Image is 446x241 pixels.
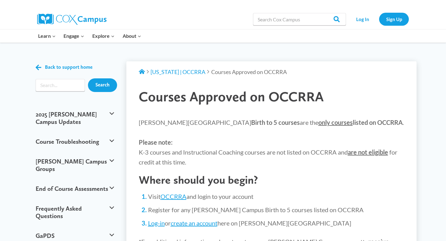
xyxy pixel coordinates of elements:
nav: Secondary Navigation [349,13,409,25]
img: Cox Campus [37,14,107,25]
input: Search Cox Campus [253,13,346,25]
a: [US_STATE] | OCCRRA [151,68,205,75]
span: Courses Approved on OCCRRA [211,68,287,75]
button: [PERSON_NAME] Campus Groups [33,151,117,179]
button: 2025 [PERSON_NAME] Campus Updates [33,104,117,132]
a: OCCRRA [160,193,186,200]
span: only courses [318,119,353,126]
input: Search [88,78,117,92]
strong: are not eligible [348,148,388,156]
h2: Where should you begin? [139,173,404,186]
button: End of Course Assessments [33,179,117,199]
button: Frequently Asked Questions [33,199,117,226]
strong: listed on OCCRRA [318,119,403,126]
a: Log-in [148,219,165,227]
button: Course Troubleshooting [33,132,117,151]
span: Learn [38,32,56,40]
li: Visit and login to your account [148,192,404,201]
li: or here on [PERSON_NAME][GEOGRAPHIC_DATA] [148,219,404,227]
nav: Primary Navigation [34,29,145,42]
li: Register for any [PERSON_NAME] Campus Birth to 5 courses listed on OCCRRA [148,205,404,214]
a: Sign Up [379,13,409,25]
a: Log In [349,13,376,25]
span: Explore [92,32,115,40]
strong: Birth to 5 courses [251,119,300,126]
input: Search input [36,79,85,91]
a: Support Home [139,68,145,75]
span: Courses Approved on OCCRRA [139,88,324,105]
span: About [123,32,141,40]
p: [PERSON_NAME][GEOGRAPHIC_DATA] are the . K-3 courses and Instructional Coaching courses are not l... [139,117,404,167]
a: Back to support home [36,63,93,72]
span: Back to support home [45,64,93,70]
a: create an account [171,219,217,227]
form: Search form [36,79,85,91]
strong: Please note: [139,138,173,146]
span: Engage [63,32,84,40]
